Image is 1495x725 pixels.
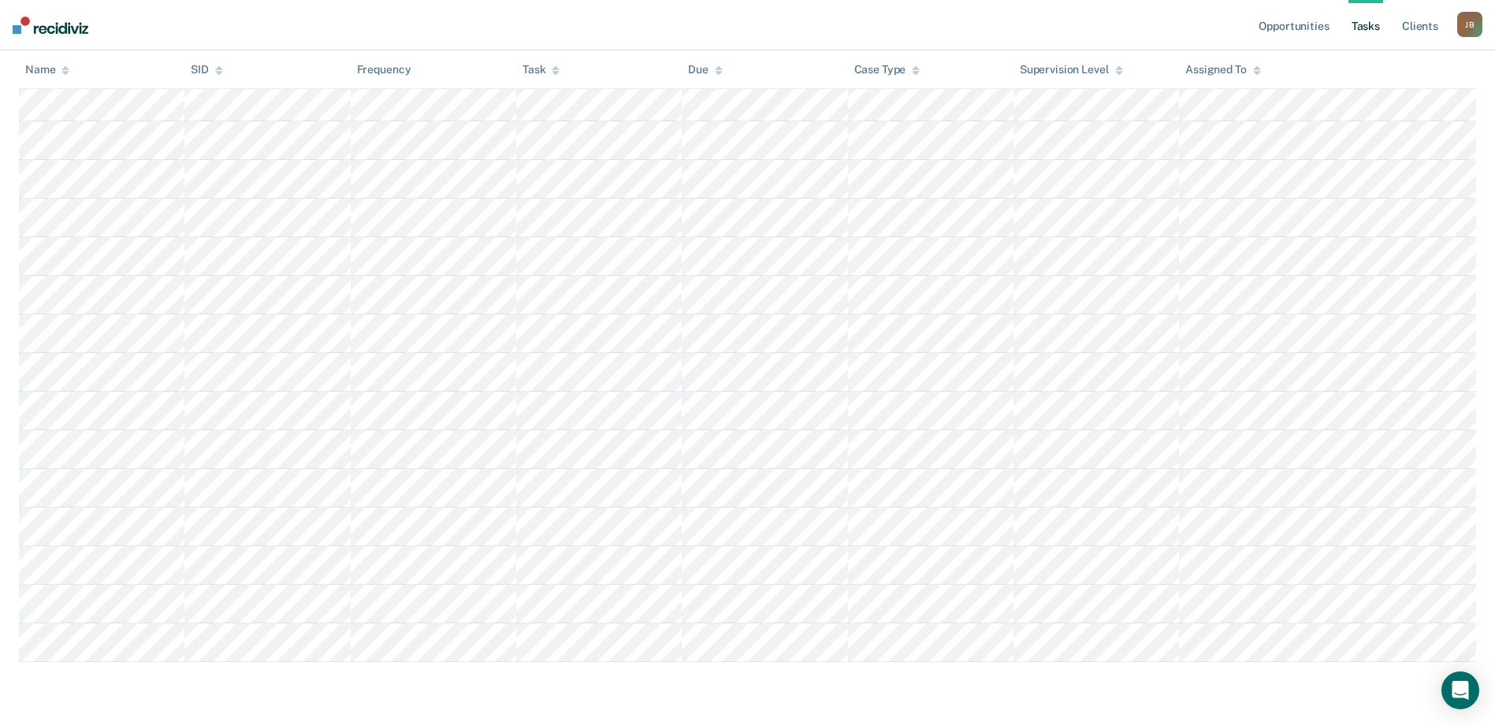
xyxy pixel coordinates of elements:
[1020,63,1123,76] div: Supervision Level
[688,63,723,76] div: Due
[1457,12,1482,37] button: JB
[25,63,69,76] div: Name
[1185,63,1260,76] div: Assigned To
[1441,671,1479,709] div: Open Intercom Messenger
[357,63,411,76] div: Frequency
[13,17,88,34] img: Recidiviz
[1457,12,1482,37] div: J B
[191,63,223,76] div: SID
[523,63,560,76] div: Task
[854,63,920,76] div: Case Type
